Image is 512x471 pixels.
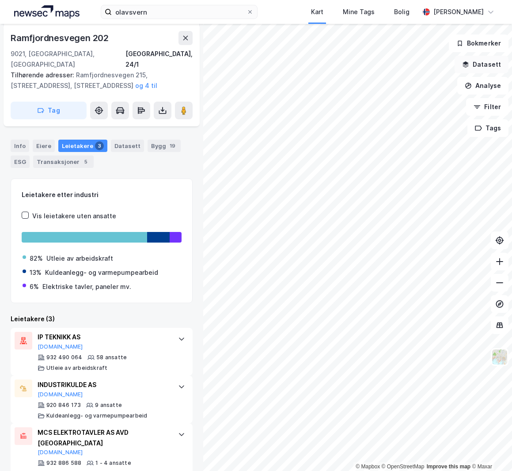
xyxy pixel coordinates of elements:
button: Tags [467,119,508,137]
div: Mine Tags [343,7,375,17]
div: Leietakere (3) [11,314,193,324]
div: Transaksjoner [33,156,94,168]
div: Eiere [33,140,55,152]
div: MCS ELEKTROTAVLER AS AVD [GEOGRAPHIC_DATA] [38,427,169,448]
button: [DOMAIN_NAME] [38,391,83,398]
div: 5 [81,157,90,166]
div: 9021, [GEOGRAPHIC_DATA], [GEOGRAPHIC_DATA] [11,49,125,70]
iframe: Chat Widget [468,429,512,471]
div: INDUSTRIKULDE AS [38,380,169,390]
div: 82% [30,253,43,264]
div: Bolig [394,7,410,17]
div: 3 [95,141,104,150]
div: Ramfjordnesvegen 215, [STREET_ADDRESS], [STREET_ADDRESS] [11,70,186,91]
div: 13% [30,267,42,278]
div: IP TEKNIKK AS [38,332,169,342]
div: Info [11,140,29,152]
img: logo.a4113a55bc3d86da70a041830d287a7e.svg [14,5,80,19]
div: [GEOGRAPHIC_DATA], 24/1 [125,49,193,70]
button: Bokmerker [449,34,508,52]
div: ESG [11,156,30,168]
div: Kart [311,7,323,17]
div: 920 846 173 [46,402,81,409]
button: Filter [466,98,508,116]
div: 1 - 4 ansatte [95,460,131,467]
button: Datasett [455,56,508,73]
div: Leietakere [58,140,107,152]
div: Kuldeanlegg- og varmepumpearbeid [45,267,158,278]
div: Elektriske tavler, paneler mv. [42,281,131,292]
div: 58 ansatte [96,354,127,361]
button: [DOMAIN_NAME] [38,449,83,456]
div: 932 490 064 [46,354,82,361]
div: [PERSON_NAME] [433,7,484,17]
div: 932 886 588 [46,460,81,467]
div: Vis leietakere uten ansatte [32,211,116,221]
img: Z [491,349,508,365]
div: Ramfjordnesvegen 202 [11,31,110,45]
div: 9 ansatte [95,402,122,409]
input: Søk på adresse, matrikkel, gårdeiere, leietakere eller personer [112,5,247,19]
a: OpenStreetMap [382,463,425,470]
div: 19 [168,141,177,150]
div: Bygg [148,140,181,152]
a: Improve this map [427,463,470,470]
div: Datasett [111,140,144,152]
div: Leietakere etter industri [22,190,182,200]
div: Utleie av arbeidskraft [46,253,113,264]
div: 6% [30,281,39,292]
div: Utleie av arbeidskraft [46,365,107,372]
button: Tag [11,102,87,119]
div: Kuldeanlegg- og varmepumpearbeid [46,412,147,419]
a: Mapbox [356,463,380,470]
button: Analyse [457,77,508,95]
span: Tilhørende adresser: [11,71,76,79]
button: [DOMAIN_NAME] [38,343,83,350]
